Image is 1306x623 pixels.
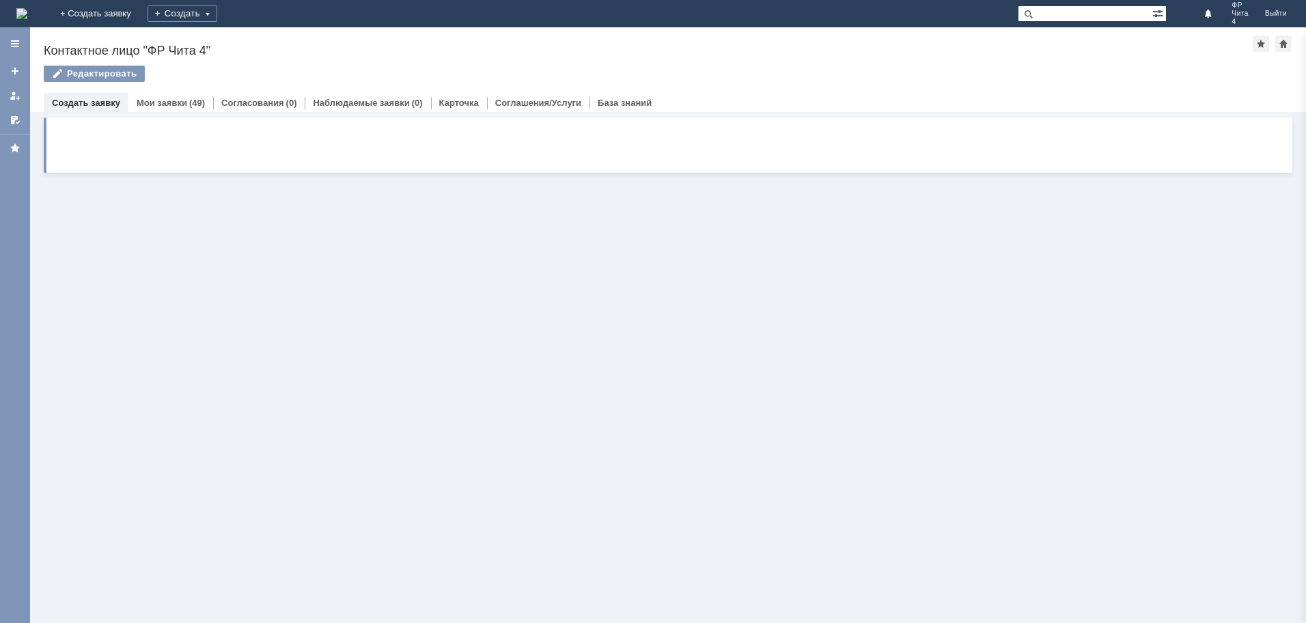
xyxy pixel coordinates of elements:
div: Контактное лицо "ФР Чита 4" [44,44,1253,57]
a: Мои заявки [4,85,26,107]
a: База знаний [598,98,652,108]
a: Соглашения/Услуги [495,98,581,108]
div: (49) [189,98,205,108]
img: logo [16,8,27,19]
a: Наблюдаемые заявки [313,98,409,108]
span: Расширенный поиск [1152,6,1166,19]
a: Карточка [439,98,479,108]
span: ФР [1232,1,1249,10]
div: (0) [412,98,423,108]
div: Добавить в избранное [1253,36,1269,52]
span: Чита [1232,10,1249,18]
a: Согласования [221,98,284,108]
div: Сделать домашней страницей [1275,36,1292,52]
a: Мои согласования [4,109,26,131]
a: Создать заявку [52,98,120,108]
span: 4 [1232,18,1249,26]
a: Перейти на домашнюю страницу [16,8,27,19]
a: Мои заявки [137,98,187,108]
div: (0) [286,98,297,108]
div: Создать [148,5,217,22]
a: Создать заявку [4,60,26,82]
